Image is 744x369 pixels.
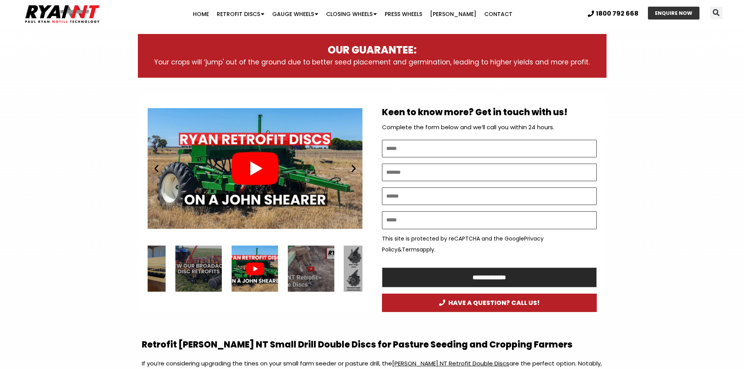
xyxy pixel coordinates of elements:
[382,235,544,253] a: Privacy Policy
[596,11,639,17] span: 1800 792 668
[439,299,540,306] span: HAVE A QUESTION? CALL US!
[148,101,362,236] a: RYAN NT John Shearer Retrofit Double Discs small farm disc seeder
[381,6,426,22] a: Press Wheels
[402,246,419,253] a: Terms
[142,339,603,351] h2: Retrofit [PERSON_NAME] NT Small Drill Double Discs for Pasture Seeding and Cropping Farmers
[232,246,278,292] div: 1 / 15
[655,11,692,16] span: ENQUIRE NOW
[23,2,102,26] img: Ryan NT logo
[148,101,362,236] div: Slides
[144,6,561,22] nav: Menu
[426,6,480,22] a: [PERSON_NAME]
[175,246,222,292] div: 15 / 15
[344,246,391,292] div: 3 / 15
[148,246,362,292] div: Slides Slides
[480,6,516,22] a: Contact
[392,359,509,367] a: [PERSON_NAME] NT Retrofit Double Discs
[648,7,699,20] a: ENQUIRE NOW
[588,11,639,17] a: 1800 792 668
[349,164,359,173] div: Next slide
[232,246,278,292] div: RYAN NT John Shearer Retrofit Double Discs small farm disc seeder
[288,246,334,292] div: 2 / 15
[148,101,362,236] div: 1 / 15
[710,7,723,19] div: Search
[153,44,591,57] h3: OUR GUARANTEE:
[268,6,322,22] a: Gauge Wheels
[213,6,268,22] a: Retrofit Discs
[382,122,597,133] p: Complete the form below and we’ll call you within 24 hours.
[382,107,597,118] h2: Keen to know more? Get in touch with us!
[189,6,213,22] a: Home
[322,6,381,22] a: Closing Wheels
[154,57,590,67] span: Your crops will ‘jump' out of the ground due to better seed placement and germination, leading to...
[382,294,597,312] a: HAVE A QUESTION? CALL US!
[382,233,597,255] p: This site is protected by reCAPTCHA and the Google & apply.
[152,164,161,173] div: Previous slide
